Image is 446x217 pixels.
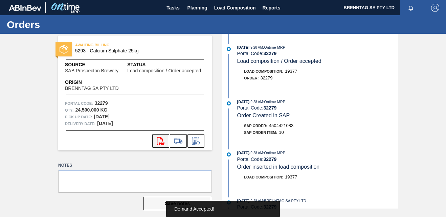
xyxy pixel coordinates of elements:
img: atual [227,152,231,156]
span: : Ontime MRP [263,151,285,155]
span: 32279 [260,75,272,80]
span: Order Created in SAP [237,113,290,118]
span: - 9:28 AM [249,199,263,203]
strong: 32279 [263,156,276,162]
span: Load composition / Order accepted [237,58,321,64]
span: SAP Order: [244,124,267,128]
span: - 9:28 AM [249,151,263,155]
div: Inform order change [187,134,204,148]
img: atual [227,101,231,105]
strong: 32279 [263,51,276,56]
strong: 32279 [95,100,108,106]
span: 19377 [285,174,297,179]
span: Planning [187,4,207,12]
span: Delivery Date: [65,120,95,127]
span: 19377 [285,69,297,74]
strong: 32279 [263,105,276,111]
span: Reports [263,4,281,12]
span: Tasks [166,4,181,12]
button: Notifications [400,3,422,13]
label: Notes [58,161,212,170]
img: TNhmsLtSVTkK8tSr43FrP2fwEKptu5GPRR3wAAAABJRU5ErkJggg== [9,5,41,11]
span: 5293 - Calcium Sulphate 25kg [75,48,198,53]
span: Pick up Date: [65,114,92,120]
span: : BRENNTAG SA PTY LTD [263,199,306,203]
span: [DATE] [237,45,249,49]
span: Demand Accepted! [174,206,214,212]
span: Load Composition : [244,69,283,73]
span: Source [65,61,127,68]
span: - 9:28 AM [249,100,263,104]
span: 4504421083 [269,123,293,128]
div: Portal Code: [237,156,398,162]
h1: Orders [7,21,127,28]
div: Portal Code: [237,204,398,210]
span: BRENNTAG SA PTY LTD [65,86,119,91]
span: Order : [244,76,259,80]
button: Save notes [143,197,211,210]
span: Load Composition [214,4,256,12]
span: : Ontime MRP [263,45,285,49]
span: [DATE] [237,151,249,155]
span: Status [127,61,205,68]
span: Portal Code: [65,100,93,107]
div: Portal Code: [237,51,398,56]
div: Portal Code: [237,105,398,111]
span: [DATE] [237,199,249,203]
div: Open PDF file [152,134,169,148]
img: Logout [431,4,439,12]
strong: [DATE] [94,114,109,119]
div: Go to Load Composition [170,134,187,148]
span: : Ontime MRP [263,100,285,104]
span: Origin [65,79,135,86]
span: Load Composition : [244,175,283,179]
span: Order inserted in load composition [237,164,320,170]
span: [DATE] [237,100,249,104]
span: SAB Prospecton Brewery [65,68,118,73]
span: - 9:28 AM [249,46,263,49]
img: atual [227,47,231,51]
span: Qty : [65,107,73,114]
strong: [DATE] [97,121,113,126]
span: SAP Order Item: [244,130,277,135]
span: Load composition / Order accepted [127,68,201,73]
img: status [60,45,68,54]
span: AWAITING BILLING [75,42,170,48]
strong: 24,500.000 KG [75,107,107,113]
span: 10 [279,130,284,135]
img: atual [227,200,231,204]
